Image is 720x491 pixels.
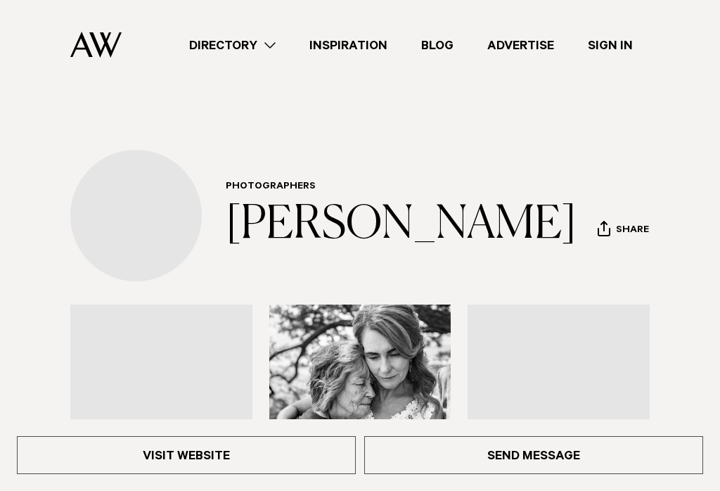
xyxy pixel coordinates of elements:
[226,181,316,193] a: Photographers
[292,36,404,55] a: Inspiration
[470,36,571,55] a: Advertise
[172,36,292,55] a: Directory
[17,436,356,474] a: Visit Website
[364,436,703,474] a: Send Message
[616,224,649,238] span: Share
[597,220,650,241] button: Share
[70,32,122,58] img: Auckland Weddings Logo
[571,36,650,55] a: Sign In
[226,203,577,248] a: [PERSON_NAME]
[404,36,470,55] a: Blog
